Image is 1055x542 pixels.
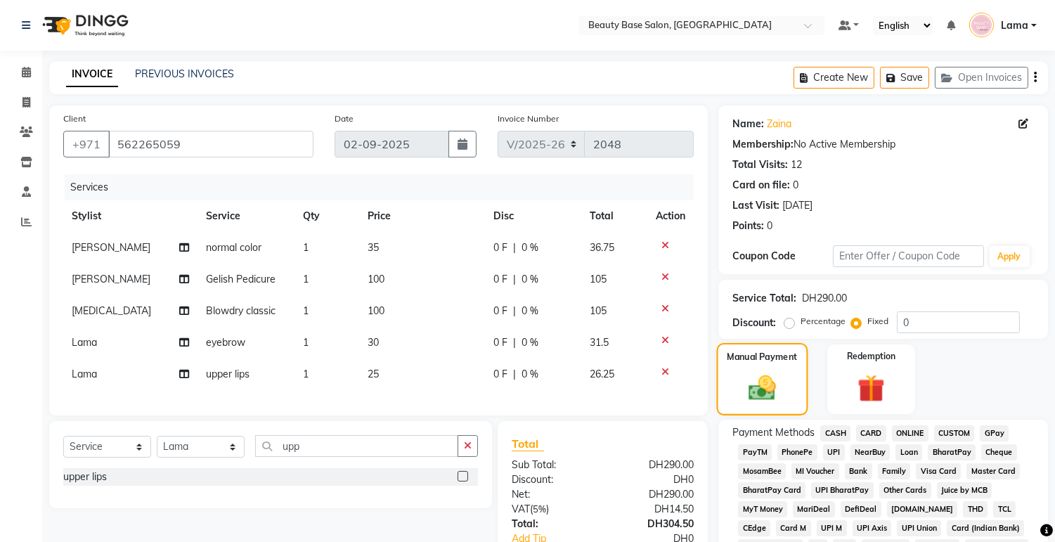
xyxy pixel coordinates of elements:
span: Gelish Pedicure [206,273,276,285]
span: GPay [980,425,1009,441]
span: Lama [72,336,97,349]
input: Search by Name/Mobile/Email/Code [108,131,313,157]
div: 0 [767,219,772,233]
div: 12 [791,157,802,172]
div: upper lips [63,470,107,484]
label: Percentage [801,315,846,328]
span: UPI M [817,520,847,536]
span: eyebrow [206,336,245,349]
span: | [513,367,516,382]
span: 100 [368,304,384,317]
span: Loan [895,444,922,460]
th: Price [359,200,485,232]
span: Bank [845,463,872,479]
label: Invoice Number [498,112,559,125]
span: 30 [368,336,379,349]
th: Qty [295,200,359,232]
span: [PERSON_NAME] [72,241,150,254]
button: Save [880,67,929,89]
button: Create New [794,67,874,89]
span: VAT [512,503,530,515]
a: Zaina [767,117,791,131]
span: NearBuy [850,444,891,460]
span: | [513,272,516,287]
label: Client [63,112,86,125]
div: Net: [501,487,603,502]
span: [MEDICAL_DATA] [72,304,151,317]
span: THD [963,501,988,517]
span: DefiDeal [841,501,881,517]
span: 26.25 [590,368,614,380]
span: 0 % [522,304,538,318]
span: 0 % [522,367,538,382]
span: 0 F [493,240,507,255]
span: CEdge [738,520,770,536]
span: 31.5 [590,336,609,349]
input: Enter Offer / Coupon Code [833,245,983,267]
div: Points: [732,219,764,233]
span: | [513,304,516,318]
th: Service [198,200,295,232]
div: Coupon Code [732,249,833,264]
label: Redemption [847,350,895,363]
button: Open Invoices [935,67,1028,89]
span: 1 [303,304,309,317]
span: PhonePe [777,444,817,460]
span: CARD [856,425,886,441]
div: DH14.50 [603,502,705,517]
span: 0 % [522,240,538,255]
span: 1 [303,336,309,349]
span: 0 F [493,367,507,382]
span: UPI BharatPay [811,482,874,498]
span: upper lips [206,368,250,380]
span: UPI Union [897,520,941,536]
label: Manual Payment [727,350,798,363]
span: 0 F [493,335,507,350]
span: Cheque [981,444,1017,460]
th: Stylist [63,200,198,232]
div: Last Visit: [732,198,779,213]
span: ONLINE [892,425,928,441]
span: PayTM [738,444,772,460]
a: INVOICE [66,62,118,87]
th: Action [647,200,694,232]
span: 5% [533,503,546,515]
th: Disc [485,200,581,232]
span: CUSTOM [934,425,975,441]
div: Discount: [501,472,603,487]
span: 105 [590,304,607,317]
span: 100 [368,273,384,285]
span: 1 [303,273,309,285]
span: 1 [303,241,309,254]
div: ( ) [501,502,603,517]
div: DH290.00 [603,458,705,472]
div: No Active Membership [732,137,1034,152]
img: _cash.svg [740,373,784,404]
span: Family [878,463,911,479]
div: Name: [732,117,764,131]
span: 0 % [522,335,538,350]
span: BharatPay Card [738,482,805,498]
div: Membership: [732,137,794,152]
span: MariDeal [793,501,835,517]
span: BharatPay [928,444,976,460]
div: Sub Total: [501,458,603,472]
div: DH0 [603,472,705,487]
span: MyT Money [738,501,787,517]
span: 25 [368,368,379,380]
div: Services [65,174,704,200]
label: Fixed [867,315,888,328]
span: 105 [590,273,607,285]
span: 0 % [522,272,538,287]
label: Date [335,112,354,125]
span: 35 [368,241,379,254]
span: Lama [1001,18,1028,33]
span: Blowdry classic [206,304,276,317]
span: TCL [993,501,1016,517]
span: Juice by MCB [937,482,992,498]
input: Search or Scan [255,435,458,457]
div: Card on file: [732,178,790,193]
div: Total Visits: [732,157,788,172]
div: DH290.00 [603,487,705,502]
button: +971 [63,131,110,157]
